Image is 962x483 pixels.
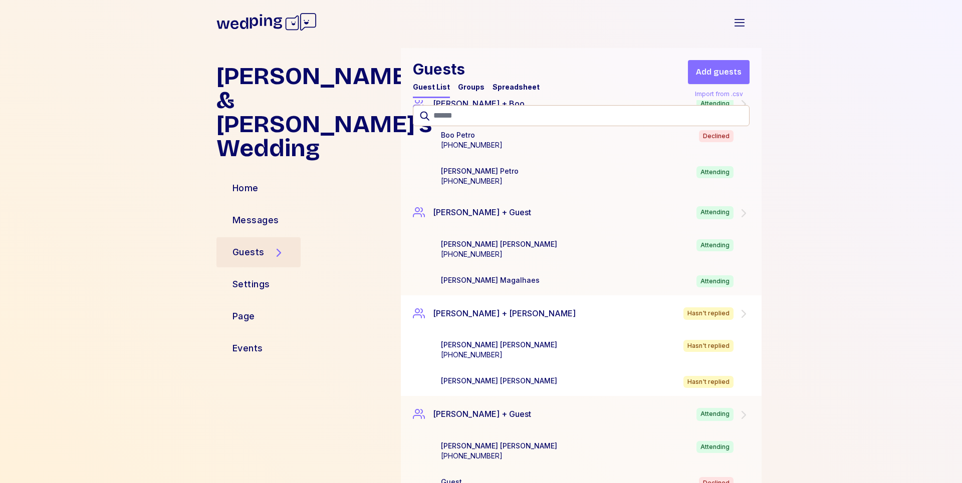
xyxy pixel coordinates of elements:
[441,376,557,386] div: [PERSON_NAME] [PERSON_NAME]
[683,376,734,388] div: Hasn't replied
[232,277,270,291] div: Settings
[413,82,450,92] div: Guest List
[696,441,734,453] div: Attending
[683,307,734,320] div: Hasn't replied
[441,451,557,461] div: [PHONE_NUMBER]
[441,249,557,259] div: [PHONE_NUMBER]
[683,340,734,352] div: Hasn't replied
[441,275,540,285] div: [PERSON_NAME] Magalhaes
[441,350,557,360] div: [PHONE_NUMBER]
[458,82,485,92] div: Groups
[696,206,734,219] div: Attending
[696,239,734,251] div: Attending
[232,309,255,323] div: Page
[441,340,557,350] div: [PERSON_NAME] [PERSON_NAME]
[441,441,557,451] div: [PERSON_NAME] [PERSON_NAME]
[232,213,279,227] div: Messages
[441,140,503,150] div: [PHONE_NUMBER]
[441,176,519,186] div: [PHONE_NUMBER]
[232,341,263,355] div: Events
[216,64,393,160] h1: [PERSON_NAME] & [PERSON_NAME]'s Wedding
[232,245,265,259] div: Guests
[696,166,734,178] div: Attending
[441,166,519,176] div: [PERSON_NAME] Petro
[696,275,734,287] div: Attending
[688,60,750,84] button: Add guests
[693,88,745,100] div: Import from .csv
[441,239,557,249] div: [PERSON_NAME] [PERSON_NAME]
[413,60,540,78] h1: Guests
[493,82,540,92] div: Spreadsheet
[433,408,531,421] span: [PERSON_NAME] + Guest
[433,307,576,320] span: [PERSON_NAME] + [PERSON_NAME]
[232,181,259,195] div: Home
[433,206,531,219] span: [PERSON_NAME] + Guest
[696,66,742,78] span: Add guests
[696,408,734,421] div: Attending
